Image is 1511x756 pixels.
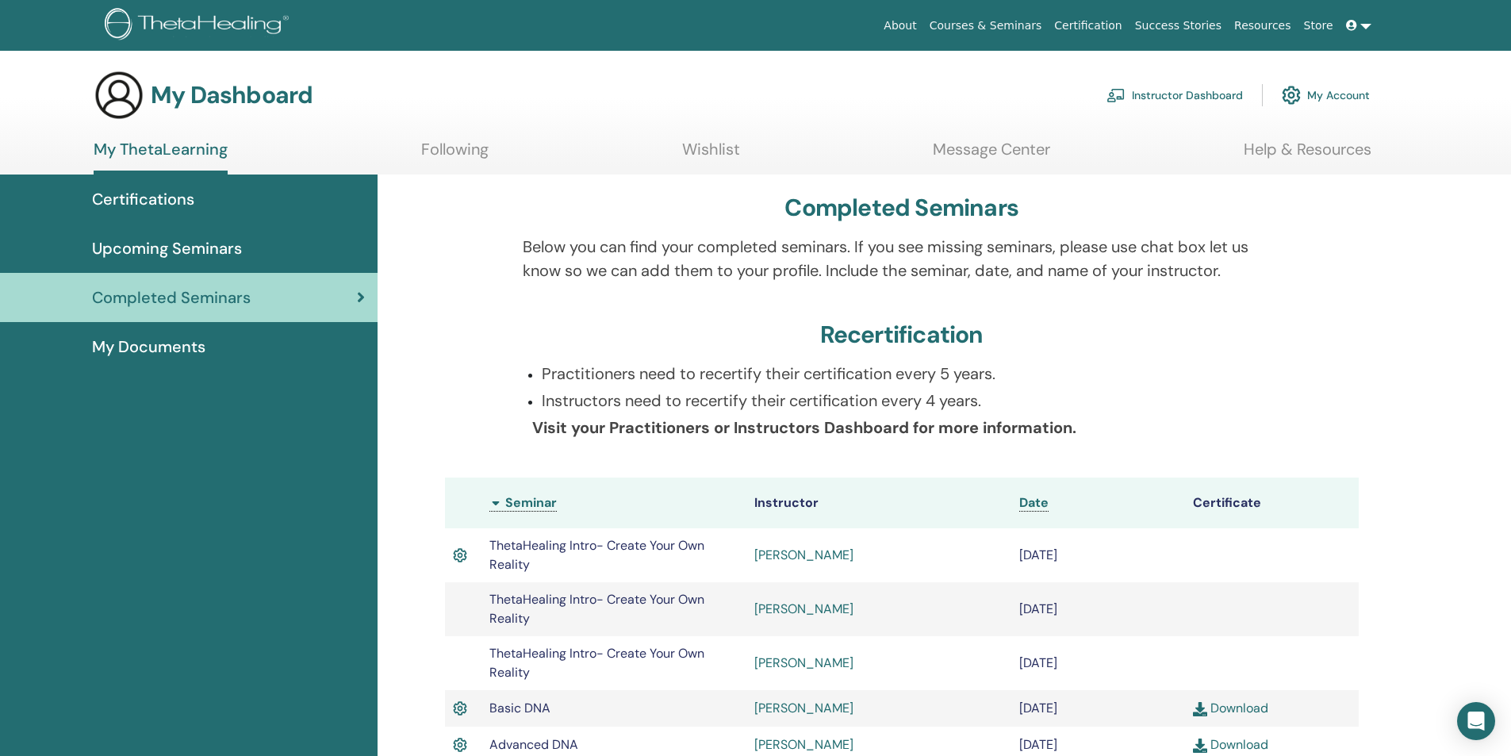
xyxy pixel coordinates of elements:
[1298,11,1340,40] a: Store
[754,547,853,563] a: [PERSON_NAME]
[1106,78,1243,113] a: Instructor Dashboard
[1106,88,1126,102] img: chalkboard-teacher.svg
[489,537,704,573] span: ThetaHealing Intro- Create Your Own Reality
[94,140,228,175] a: My ThetaLearning
[1193,739,1207,753] img: download.svg
[1282,82,1301,109] img: cog.svg
[1228,11,1298,40] a: Resources
[92,236,242,260] span: Upcoming Seminars
[1011,582,1185,636] td: [DATE]
[1011,636,1185,690] td: [DATE]
[1193,702,1207,716] img: download.svg
[94,70,144,121] img: generic-user-icon.jpg
[784,194,1018,222] h3: Completed Seminars
[933,140,1050,171] a: Message Center
[820,320,984,349] h3: Recertification
[92,286,251,309] span: Completed Seminars
[151,81,313,109] h3: My Dashboard
[1193,736,1268,753] a: Download
[923,11,1049,40] a: Courses & Seminars
[523,235,1280,282] p: Below you can find your completed seminars. If you see missing seminars, please use chat box let ...
[532,417,1076,438] b: Visit your Practitioners or Instructors Dashboard for more information.
[877,11,922,40] a: About
[1048,11,1128,40] a: Certification
[489,591,704,627] span: ThetaHealing Intro- Create Your Own Reality
[1011,528,1185,582] td: [DATE]
[105,8,294,44] img: logo.png
[542,362,1280,386] p: Practitioners need to recertify their certification every 5 years.
[754,601,853,617] a: [PERSON_NAME]
[1193,700,1268,716] a: Download
[1019,494,1049,512] a: Date
[754,700,853,716] a: [PERSON_NAME]
[489,645,704,681] span: ThetaHealing Intro- Create Your Own Reality
[1185,478,1359,528] th: Certificate
[489,700,550,716] span: Basic DNA
[754,736,853,753] a: [PERSON_NAME]
[92,187,194,211] span: Certifications
[453,698,467,719] img: Active Certificate
[754,654,853,671] a: [PERSON_NAME]
[453,545,467,566] img: Active Certificate
[746,478,1011,528] th: Instructor
[489,736,578,753] span: Advanced DNA
[1019,494,1049,511] span: Date
[682,140,740,171] a: Wishlist
[542,389,1280,413] p: Instructors need to recertify their certification every 4 years.
[1011,690,1185,727] td: [DATE]
[1457,702,1495,740] div: Open Intercom Messenger
[453,735,467,755] img: Active Certificate
[1282,78,1370,113] a: My Account
[1244,140,1371,171] a: Help & Resources
[1129,11,1228,40] a: Success Stories
[92,335,205,359] span: My Documents
[421,140,489,171] a: Following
